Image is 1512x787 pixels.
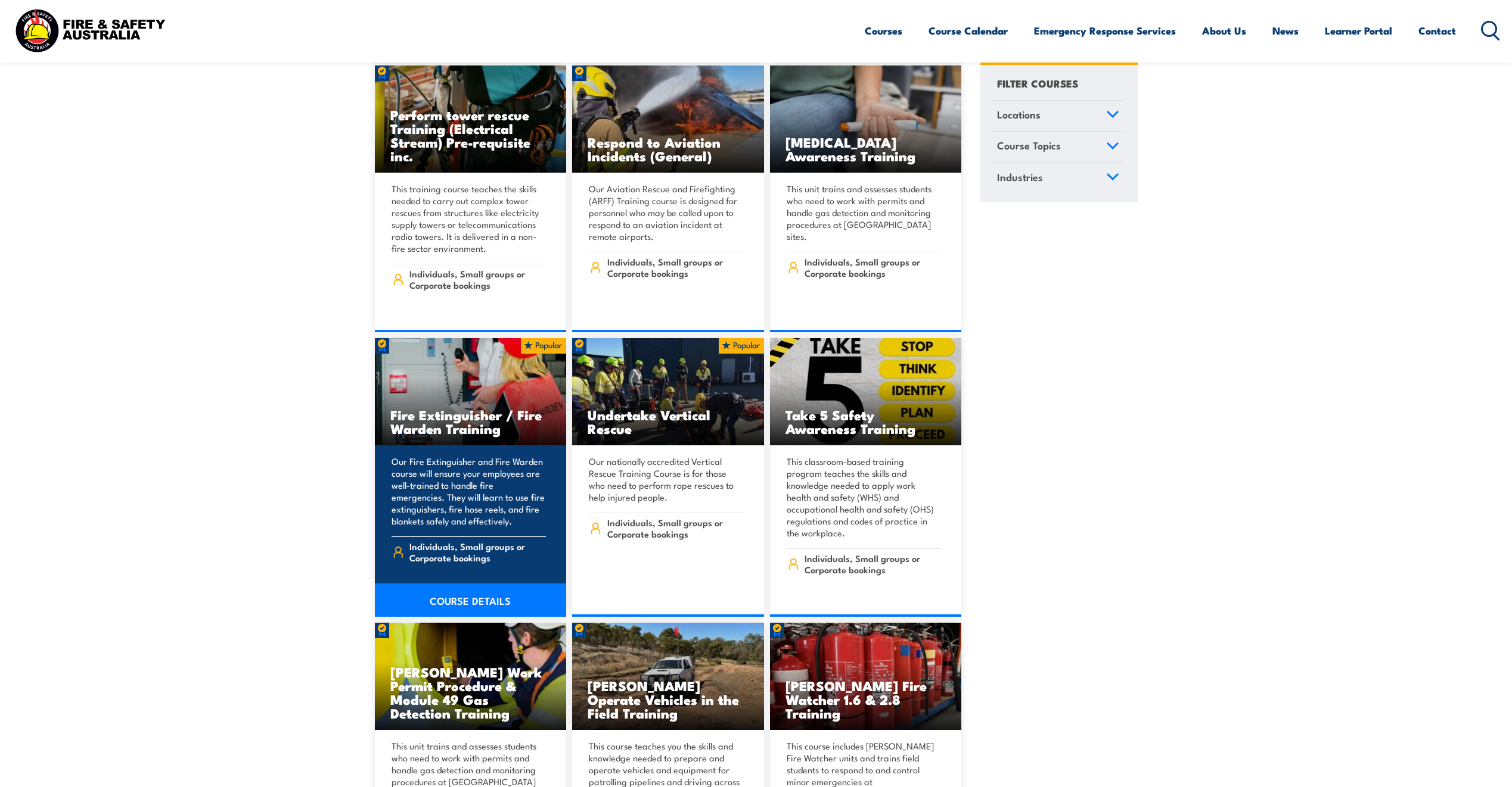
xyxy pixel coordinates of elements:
a: [PERSON_NAME] Operate Vehicles in the Field Training [572,623,764,730]
span: Individuals, Small groups or Corporate bookings [409,541,546,563]
a: Course Calendar [929,15,1008,46]
img: Anaphylaxis Awareness TRAINING [770,65,962,173]
span: Industries [997,169,1043,185]
span: Individuals, Small groups or Corporate bookings [409,268,546,291]
span: Individuals, Small groups or Corporate bookings [607,256,744,279]
a: Locations [992,101,1125,132]
a: Emergency Response Services [1034,15,1176,46]
h3: [PERSON_NAME] Operate Vehicles in the Field Training [588,679,749,720]
span: Individuals, Small groups or Corporate bookings [805,552,941,575]
h3: Undertake Vertical Rescue [588,408,749,435]
h3: Take 5 Safety Awareness Training [786,408,946,435]
a: [MEDICAL_DATA] Awareness Training [770,65,962,173]
img: Perform tower rescue (Electrical Stream) Pre-requisite inc.TRAINING [375,65,567,173]
h4: FILTER COURSES [997,75,1078,91]
a: Learner Portal [1325,15,1392,46]
a: Fire Extinguisher / Fire Warden Training [375,338,567,445]
p: This unit trains and assesses students who need to work with permits and handle gas detection and... [787,183,942,242]
img: Santos Work Permit Procedure & Module 49 Gas Detection Training (1) [375,623,567,730]
img: Respond to Aviation Incident (General) TRAINING [572,65,764,173]
a: COURSE DETAILS [375,583,567,617]
span: Individuals, Small groups or Corporate bookings [805,256,941,279]
p: Our Aviation Rescue and Firefighting (ARFF) Training course is designed for personnel who may be ... [589,183,744,242]
a: Course Topics [992,132,1125,163]
h3: [PERSON_NAME] Work Permit Procedure & Module 49 Gas Detection Training [390,665,551,720]
p: This classroom-based training program teaches the skills and knowledge needed to apply work healt... [787,455,942,539]
a: Undertake Vertical Rescue [572,338,764,445]
a: News [1272,15,1299,46]
a: [PERSON_NAME] Work Permit Procedure & Module 49 Gas Detection Training [375,623,567,730]
img: Santos Operate Vehicles in the Field training (1) [572,623,764,730]
h3: Respond to Aviation Incidents (General) [588,135,749,163]
span: Locations [997,107,1041,123]
p: This training course teaches the skills needed to carry out complex tower rescues from structures... [392,183,547,254]
a: About Us [1202,15,1246,46]
img: Undertake Vertical Rescue (1) [572,338,764,445]
h3: Fire Extinguisher / Fire Warden Training [390,408,551,435]
img: Fire Extinguisher Fire Warden Training [375,338,567,445]
a: [PERSON_NAME] Fire Watcher 1.6 & 2.8 Training [770,623,962,730]
span: Course Topics [997,138,1061,154]
a: Industries [992,163,1125,194]
a: Courses [865,15,902,46]
a: Respond to Aviation Incidents (General) [572,65,764,173]
h3: [MEDICAL_DATA] Awareness Training [786,135,946,163]
h3: Perform tower rescue Training (Electrical Stream) Pre-requisite inc. [390,108,551,163]
img: Take 5 Safety Awareness Training [770,338,962,445]
h3: [PERSON_NAME] Fire Watcher 1.6 & 2.8 Training [786,679,946,720]
p: Our Fire Extinguisher and Fire Warden course will ensure your employees are well-trained to handl... [392,455,547,527]
a: Perform tower rescue Training (Electrical Stream) Pre-requisite inc. [375,65,567,173]
p: Our nationally accredited Vertical Rescue Training Course is for those who need to perform rope r... [589,455,744,503]
img: Santos Fire Watcher 1.6 & 2.8 [770,623,962,730]
span: Individuals, Small groups or Corporate bookings [607,517,744,539]
a: Contact [1418,15,1456,46]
